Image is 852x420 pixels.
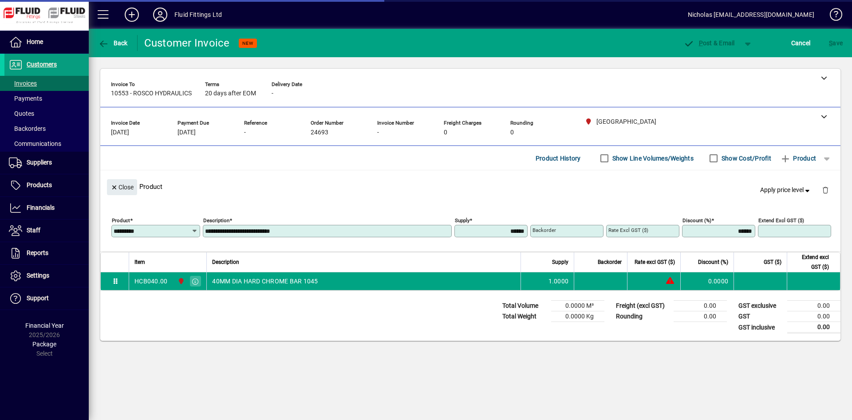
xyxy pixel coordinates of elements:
[608,227,648,233] mat-label: Rate excl GST ($)
[27,181,52,188] span: Products
[823,2,841,31] a: Knowledge Base
[444,129,447,136] span: 0
[532,227,556,233] mat-label: Backorder
[4,31,89,53] a: Home
[25,322,64,329] span: Financial Year
[175,276,185,286] span: CHRISTCHURCH
[27,272,49,279] span: Settings
[89,35,138,51] app-page-header-button: Back
[105,183,139,191] app-page-header-button: Close
[111,129,129,136] span: [DATE]
[9,140,61,147] span: Communications
[598,257,622,267] span: Backorder
[27,294,49,302] span: Support
[311,129,328,136] span: 24693
[4,174,89,196] a: Products
[551,301,604,311] td: 0.0000 M³
[118,7,146,23] button: Add
[27,227,40,234] span: Staff
[27,159,52,166] span: Suppliers
[760,185,812,195] span: Apply price level
[4,220,89,242] a: Staff
[96,35,130,51] button: Back
[674,301,727,311] td: 0.00
[377,129,379,136] span: -
[787,322,840,333] td: 0.00
[698,257,728,267] span: Discount (%)
[679,35,739,51] button: Post & Email
[674,311,727,322] td: 0.00
[203,217,229,224] mat-label: Description
[827,35,845,51] button: Save
[780,151,816,165] span: Product
[829,36,843,50] span: ave
[498,301,551,311] td: Total Volume
[146,7,174,23] button: Profile
[4,91,89,106] a: Payments
[144,36,230,50] div: Customer Invoice
[134,257,145,267] span: Item
[611,301,674,311] td: Freight (excl GST)
[552,257,568,267] span: Supply
[111,90,192,97] span: 10553 - ROSCO HYDRAULICS
[4,197,89,219] a: Financials
[789,35,813,51] button: Cancel
[4,76,89,91] a: Invoices
[720,154,771,163] label: Show Cost/Profit
[107,179,137,195] button: Close
[4,242,89,264] a: Reports
[212,277,318,286] span: 40MM DIA HARD CHROME BAR 1045
[734,311,787,322] td: GST
[536,151,581,165] span: Product History
[98,39,128,47] span: Back
[815,186,836,194] app-page-header-button: Delete
[100,170,840,203] div: Product
[699,39,703,47] span: P
[110,180,134,195] span: Close
[683,39,735,47] span: ost & Email
[455,217,469,224] mat-label: Supply
[734,301,787,311] td: GST exclusive
[272,90,273,97] span: -
[829,39,832,47] span: S
[498,311,551,322] td: Total Weight
[791,36,811,50] span: Cancel
[27,249,48,256] span: Reports
[787,301,840,311] td: 0.00
[9,125,46,132] span: Backorders
[510,129,514,136] span: 0
[27,38,43,45] span: Home
[4,265,89,287] a: Settings
[242,40,253,46] span: NEW
[815,179,836,200] button: Delete
[9,80,37,87] span: Invoices
[112,217,130,224] mat-label: Product
[764,257,781,267] span: GST ($)
[551,311,604,322] td: 0.0000 Kg
[734,322,787,333] td: GST inclusive
[787,311,840,322] td: 0.00
[680,272,734,290] td: 0.0000
[174,8,222,22] div: Fluid Fittings Ltd
[134,277,167,286] div: HCB040.00
[9,110,34,117] span: Quotes
[4,106,89,121] a: Quotes
[244,129,246,136] span: -
[548,277,569,286] span: 1.0000
[776,150,820,166] button: Product
[611,154,694,163] label: Show Line Volumes/Weights
[32,341,56,348] span: Package
[4,136,89,151] a: Communications
[177,129,196,136] span: [DATE]
[9,95,42,102] span: Payments
[682,217,711,224] mat-label: Discount (%)
[532,150,584,166] button: Product History
[635,257,675,267] span: Rate excl GST ($)
[688,8,814,22] div: Nicholas [EMAIL_ADDRESS][DOMAIN_NAME]
[611,311,674,322] td: Rounding
[212,257,239,267] span: Description
[793,252,829,272] span: Extend excl GST ($)
[27,61,57,68] span: Customers
[4,121,89,136] a: Backorders
[757,182,815,198] button: Apply price level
